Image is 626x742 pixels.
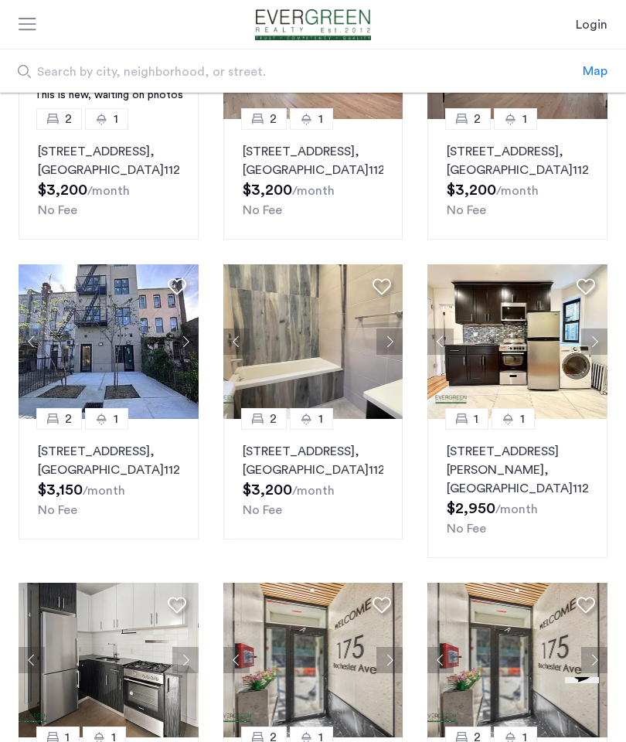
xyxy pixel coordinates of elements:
span: Search by city, neighborhood, or street. [37,63,503,81]
button: Next apartment [376,328,403,355]
span: $2,950 [447,501,495,516]
span: 1 [522,110,527,128]
a: 21[STREET_ADDRESS], [GEOGRAPHIC_DATA]11225No Fee [19,419,199,539]
button: Next apartment [376,647,403,673]
img: 66a1adb6-6608-43dd-a245-dc7333f8b390_638917483563643991.png [427,583,607,737]
p: [STREET_ADDRESS] 11225 [38,442,179,479]
sub: /month [292,485,335,497]
span: 2 [474,110,481,128]
button: Previous apartment [427,328,454,355]
div: Map [583,62,607,80]
a: 21[STREET_ADDRESS], [GEOGRAPHIC_DATA]11225No Fee [19,119,199,240]
span: 1 [474,410,478,428]
button: Previous apartment [19,328,45,355]
a: 11[STREET_ADDRESS][PERSON_NAME], [GEOGRAPHIC_DATA]11216No Fee [427,419,607,558]
a: 21[STREET_ADDRESS], [GEOGRAPHIC_DATA]11225No Fee [223,119,403,240]
sub: /month [495,503,538,516]
sub: /month [87,185,130,197]
button: Next apartment [581,647,607,673]
img: logo [237,9,389,40]
span: 2 [65,410,72,428]
button: Previous apartment [223,647,250,673]
span: 1 [114,410,118,428]
div: This is new, waiting on photos [26,87,191,104]
button: Next apartment [172,647,199,673]
span: No Fee [243,504,282,516]
span: 1 [520,410,525,428]
p: [STREET_ADDRESS][PERSON_NAME] 11216 [447,442,588,498]
span: 1 [114,110,118,128]
img: 2010_638519213773175564.jpeg [19,264,199,419]
span: $3,150 [38,482,83,498]
span: $3,200 [243,482,292,498]
span: No Fee [447,522,486,535]
p: [STREET_ADDRESS] 11225 [243,142,384,179]
span: No Fee [447,204,486,216]
span: $3,200 [243,182,292,198]
a: Login [576,15,607,34]
sub: /month [292,185,335,197]
img: 2010_638484677605117544.jpeg [427,264,607,419]
span: 1 [318,410,323,428]
a: 21[STREET_ADDRESS], [GEOGRAPHIC_DATA]11225No Fee [427,119,607,240]
button: Next apartment [581,328,607,355]
sub: /month [83,485,125,497]
p: [STREET_ADDRESS] 11225 [447,142,588,179]
button: Next apartment [172,328,199,355]
span: 2 [270,410,277,428]
span: 2 [65,110,72,128]
span: 1 [318,110,323,128]
span: No Fee [38,204,77,216]
button: Previous apartment [427,647,454,673]
span: $3,200 [447,182,496,198]
sub: /month [496,185,539,197]
p: [STREET_ADDRESS] 11216 [243,442,384,479]
a: 21[STREET_ADDRESS], [GEOGRAPHIC_DATA]11216No Fee [223,419,403,539]
span: No Fee [38,504,77,516]
img: 2010_638485458973367668.jpeg [223,264,403,419]
button: Previous apartment [223,328,250,355]
span: $3,200 [38,182,87,198]
a: Cazamio Logo [237,9,389,40]
button: Previous apartment [19,647,45,673]
iframe: chat widget [559,677,611,727]
span: No Fee [243,204,282,216]
p: [STREET_ADDRESS] 11225 [38,142,179,179]
img: 66a1adb6-6608-43dd-a245-dc7333f8b390_638917483563643991.png [223,583,403,737]
span: 2 [270,110,277,128]
img: 4a507c6c-f1c0-4c3e-9119-49aca691165c_638908693189294812.png [19,583,199,737]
